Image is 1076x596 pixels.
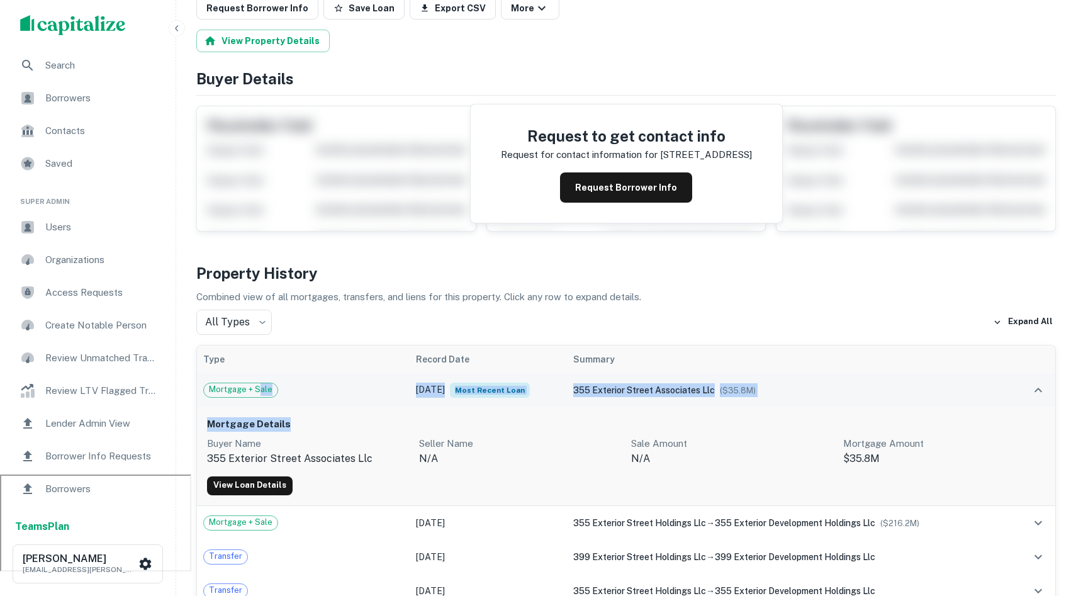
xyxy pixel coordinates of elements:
h6: Mortgage Details [207,417,1045,432]
div: All Types [196,310,272,335]
li: Super Admin [10,181,165,212]
p: Combined view of all mortgages, transfers, and liens for this property. Click any row to expand d... [196,290,1056,305]
a: Review LTV Flagged Transactions [10,376,165,406]
p: [EMAIL_ADDRESS][PERSON_NAME][DOMAIN_NAME] [23,564,136,575]
th: Record Date [410,346,567,373]
span: Users [45,220,158,235]
span: 399 exterior street holdings llc [573,552,706,562]
a: Email Testing [10,507,165,537]
span: Most Recent Loan [450,383,530,398]
span: 355 exterior street associates llc [573,385,715,395]
h4: Property History [196,262,1056,284]
span: Borrower Info Requests [45,449,158,464]
button: Expand All [990,313,1056,332]
a: TeamsPlan [15,519,69,534]
span: 355 exterior development holdings llc [715,586,875,596]
button: View Property Details [196,30,330,52]
a: Borrower Info Requests [10,441,165,471]
button: Request Borrower Info [560,172,692,203]
span: Saved [45,156,158,171]
p: [STREET_ADDRESS] [660,147,752,162]
span: Lender Admin View [45,416,158,431]
span: 355 exterior street holdings llc [573,518,706,528]
iframe: Chat Widget [1013,495,1076,556]
p: Buyer Name [207,436,409,451]
p: Seller Name [419,436,621,451]
h4: Buyer Details [196,67,1056,90]
a: Create Notable Person [10,310,165,340]
h6: [PERSON_NAME] [23,554,136,564]
span: Create Notable Person [45,318,158,333]
span: Search [45,58,158,73]
span: ($ 216.2M ) [880,519,919,528]
p: Sale Amount [631,436,833,451]
strong: Teams Plan [15,520,69,532]
span: 355 exterior development holdings llc [715,518,875,528]
a: Users [10,212,165,242]
a: Search [10,50,165,81]
span: Review Unmatched Transactions [45,351,158,366]
p: 355 exterior street associates llc [207,451,409,466]
span: Review LTV Flagged Transactions [45,383,158,398]
span: Mortgage + Sale [204,516,277,529]
span: Mortgage + Sale [204,383,277,396]
span: Borrowers [45,91,158,106]
span: 399 exterior development holdings llc [715,552,875,562]
p: Mortgage Amount [843,436,1045,451]
button: [PERSON_NAME][EMAIL_ADDRESS][PERSON_NAME][DOMAIN_NAME] [13,544,163,583]
p: n/a [419,451,621,466]
span: Contacts [45,123,158,138]
a: Organizations [10,245,165,275]
span: Borrowers [45,481,158,497]
p: N/A [631,451,833,466]
img: capitalize-logo.png [20,15,126,35]
th: Summary [567,346,1013,373]
span: Access Requests [45,285,158,300]
div: → [573,550,1007,564]
a: Saved [10,149,165,179]
span: 355 exterior street holdings llc [573,586,706,596]
p: Request for contact information for [501,147,658,162]
a: Contacts [10,116,165,146]
h4: Request to get contact info [501,125,752,147]
button: expand row [1028,546,1049,568]
a: Review Unmatched Transactions [10,343,165,373]
a: Borrowers [10,83,165,113]
td: [DATE] [410,506,567,540]
div: → [573,516,1007,530]
a: Lender Admin View [10,408,165,439]
p: $35.8M [843,451,1045,466]
span: Transfer [204,550,247,563]
button: expand row [1028,380,1049,401]
span: Organizations [45,252,158,267]
th: Type [197,346,410,373]
a: Access Requests [10,278,165,308]
td: [DATE] [410,373,567,407]
a: Borrowers [10,474,165,504]
td: [DATE] [410,540,567,574]
a: View Loan Details [207,476,293,495]
span: ($ 35.8M ) [720,386,756,395]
